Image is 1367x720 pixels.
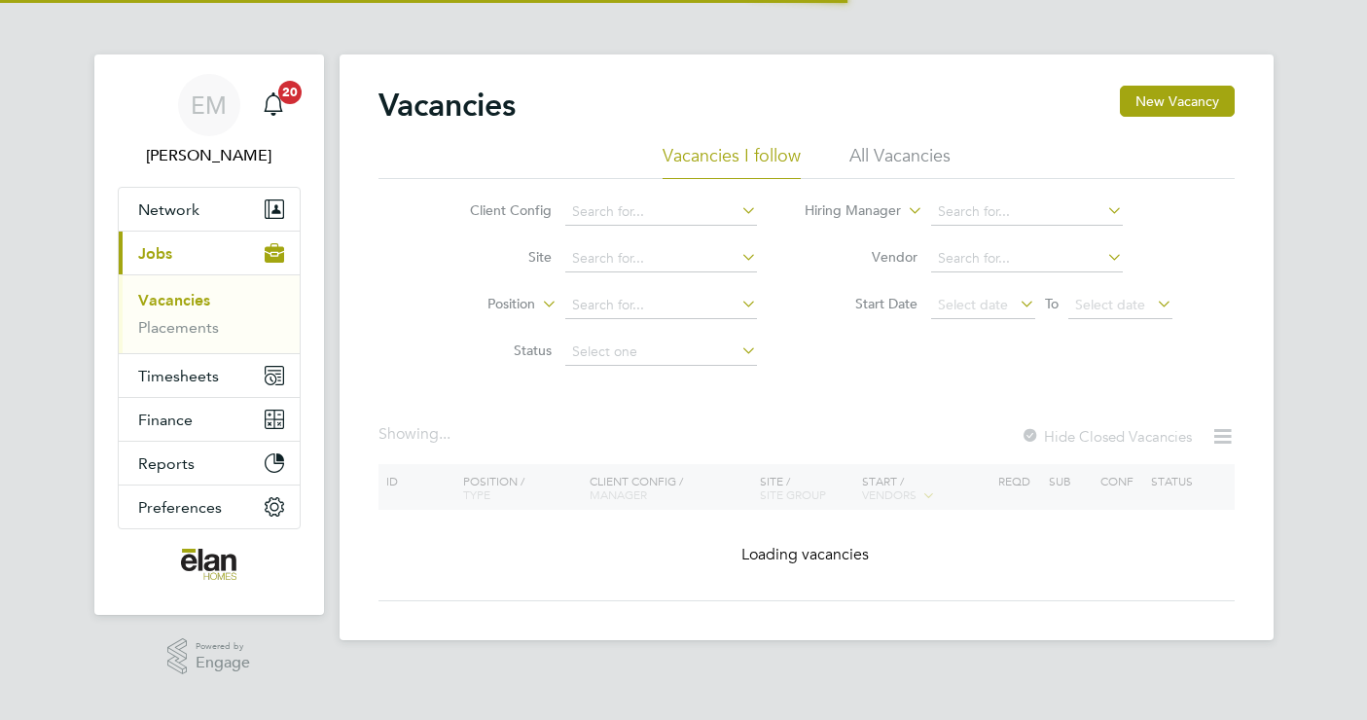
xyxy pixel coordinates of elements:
[167,638,250,675] a: Powered byEngage
[849,144,951,179] li: All Vacancies
[138,291,210,309] a: Vacancies
[423,295,535,314] label: Position
[378,424,454,445] div: Showing
[119,398,300,441] button: Finance
[118,549,301,580] a: Go to home page
[119,442,300,485] button: Reports
[138,200,199,219] span: Network
[138,454,195,473] span: Reports
[931,245,1123,272] input: Search for...
[191,92,227,118] span: EM
[138,411,193,429] span: Finance
[196,638,250,655] span: Powered by
[138,244,172,263] span: Jobs
[254,74,293,136] a: 20
[440,248,552,266] label: Site
[118,74,301,167] a: EM[PERSON_NAME]
[565,198,757,226] input: Search for...
[118,144,301,167] span: Elliot Murphy
[119,354,300,397] button: Timesheets
[565,292,757,319] input: Search for...
[789,201,901,221] label: Hiring Manager
[278,81,302,104] span: 20
[181,549,237,580] img: elan-homes-logo-retina.png
[931,198,1123,226] input: Search for...
[440,201,552,219] label: Client Config
[119,486,300,528] button: Preferences
[1075,296,1145,313] span: Select date
[138,367,219,385] span: Timesheets
[1021,427,1192,446] label: Hide Closed Vacancies
[439,424,450,444] span: ...
[806,295,917,312] label: Start Date
[938,296,1008,313] span: Select date
[94,54,324,615] nav: Main navigation
[565,339,757,366] input: Select one
[663,144,801,179] li: Vacancies I follow
[1039,291,1064,316] span: To
[806,248,917,266] label: Vendor
[138,318,219,337] a: Placements
[1120,86,1235,117] button: New Vacancy
[378,86,516,125] h2: Vacancies
[196,655,250,671] span: Engage
[138,498,222,517] span: Preferences
[119,188,300,231] button: Network
[119,232,300,274] button: Jobs
[440,342,552,359] label: Status
[119,274,300,353] div: Jobs
[565,245,757,272] input: Search for...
